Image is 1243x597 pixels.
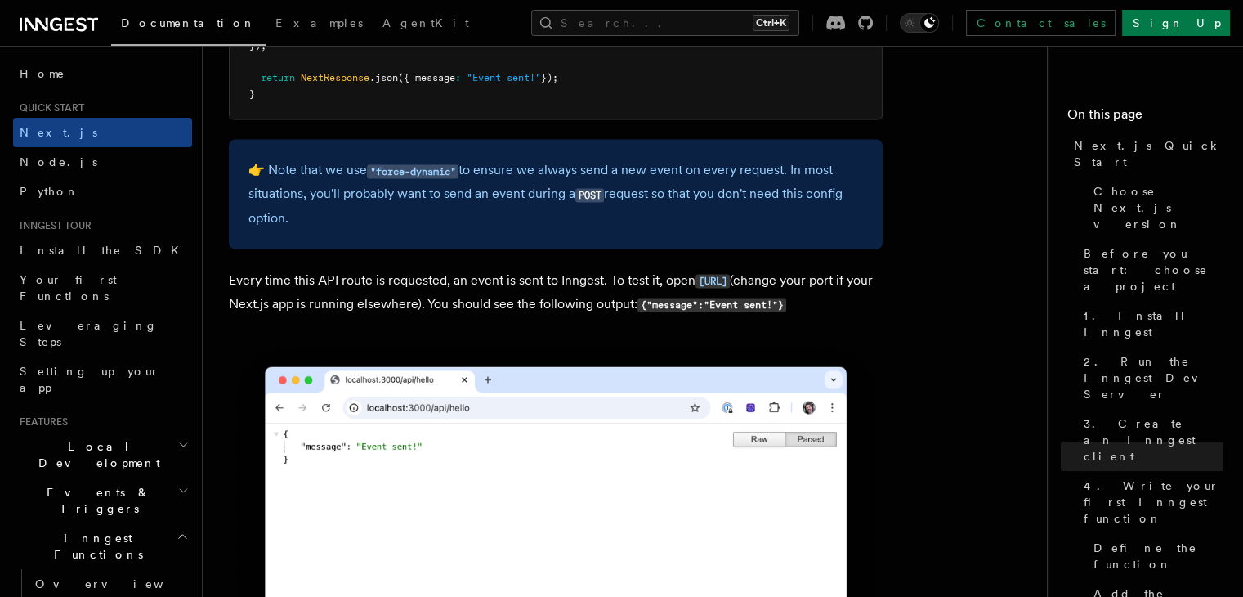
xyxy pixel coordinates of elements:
a: 4. Write your first Inngest function [1077,471,1223,533]
span: Inngest Functions [13,530,177,563]
code: POST [575,188,604,202]
a: Next.js Quick Start [1067,131,1223,177]
button: Local Development [13,432,192,478]
span: return [261,72,295,83]
a: Home [13,59,192,88]
span: Node.js [20,155,97,168]
a: Examples [266,5,373,44]
a: [URL] [695,272,730,287]
a: Before you start: choose a project [1077,239,1223,301]
a: Leveraging Steps [13,311,192,357]
span: Next.js Quick Start [1074,137,1223,170]
span: Define the function [1093,540,1223,572]
a: 1. Install Inngest [1077,301,1223,347]
code: {"message":"Event sent!"} [637,298,786,312]
a: Install the SDK [13,236,192,265]
a: Next.js [13,118,192,147]
span: NextResponse [301,72,369,83]
span: ({ message [398,72,455,83]
button: Search...Ctrl+K [531,10,799,36]
span: Python [20,185,79,198]
a: Node.js [13,147,192,177]
span: Setting up your app [20,365,160,394]
span: Home [20,65,65,82]
code: "force-dynamic" [367,164,458,178]
button: Inngest Functions [13,523,192,569]
span: Your first Functions [20,273,117,303]
code: [URL] [695,274,730,288]
button: Events & Triggers [13,478,192,523]
span: Before you start: choose a project [1084,245,1223,294]
h4: On this page [1067,105,1223,131]
kbd: Ctrl+K [753,15,789,31]
a: Contact sales [966,10,1116,36]
a: Define the function [1087,533,1223,579]
span: Documentation [121,16,256,29]
span: Examples [275,16,363,29]
span: } [249,88,255,100]
a: AgentKit [373,5,479,44]
span: Quick start [13,101,84,114]
span: Install the SDK [20,244,189,257]
a: "force-dynamic" [367,162,458,177]
span: : [455,72,461,83]
p: 👉 Note that we use to ensure we always send a new event on every request. In most situations, you... [248,159,863,229]
span: 1. Install Inngest [1084,307,1223,340]
button: Toggle dark mode [900,13,939,33]
span: Overview [35,577,203,590]
span: 3. Create an Inngest client [1084,415,1223,465]
span: Leveraging Steps [20,319,158,348]
a: Setting up your app [13,357,192,402]
span: }); [541,72,558,83]
span: AgentKit [382,16,469,29]
span: Choose Next.js version [1093,183,1223,232]
p: Every time this API route is requested, an event is sent to Inngest. To test it, open (change you... [229,268,883,316]
a: Sign Up [1122,10,1230,36]
span: .json [369,72,398,83]
span: Events & Triggers [13,484,178,517]
span: Inngest tour [13,219,92,232]
span: Local Development [13,438,178,471]
span: Features [13,415,68,429]
a: 2. Run the Inngest Dev Server [1077,347,1223,409]
span: "Event sent!" [467,72,541,83]
a: Choose Next.js version [1087,177,1223,239]
span: 2. Run the Inngest Dev Server [1084,353,1223,402]
span: Next.js [20,126,97,139]
a: Python [13,177,192,206]
a: Your first Functions [13,265,192,311]
a: 3. Create an Inngest client [1077,409,1223,471]
span: 4. Write your first Inngest function [1084,478,1223,527]
a: Documentation [111,5,266,46]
